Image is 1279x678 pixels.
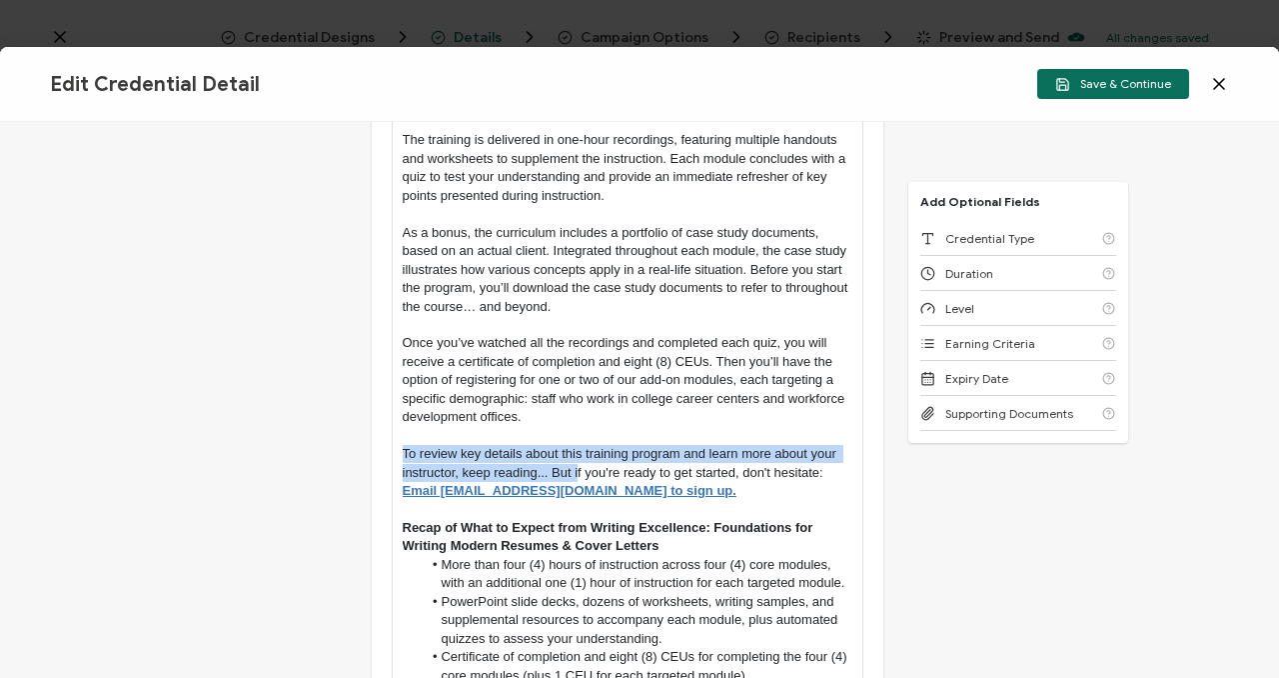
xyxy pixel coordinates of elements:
p: Add Optional Fields [908,194,1052,209]
span: Level [945,301,974,316]
p: The training is delivered in one-hour recordings, featuring multiple handouts and worksheets to s... [403,131,852,205]
span: Edit Credential Detail [50,72,260,97]
li: More than four (4) hours of instruction across four (4) core modules, with an additional one (1) ... [422,556,852,593]
strong: Recap of What to Expect from Writing Excellence: Foundations for Writing Modern Resumes & Cover L... [403,520,816,553]
li: PowerPoint slide decks, dozens of worksheets, writing samples, and supplemental resources to acco... [422,593,852,648]
span: Expiry Date [945,371,1008,386]
span: Duration [945,266,993,281]
span: Supporting Documents [945,406,1073,421]
span: Credential Type [945,231,1034,246]
iframe: Chat Widget [1179,582,1279,678]
button: Save & Continue [1037,69,1189,99]
p: As a bonus, the curriculum includes a portfolio of case study documents, based on an actual clien... [403,224,852,316]
span: Earning Criteria [945,336,1035,351]
p: Once you’ve watched all the recordings and completed each quiz, you will receive a certificate of... [403,334,852,426]
span: Save & Continue [1055,77,1171,92]
p: To review key details about this training program and learn more about your instructor, keep read... [403,445,852,482]
a: Email [EMAIL_ADDRESS][DOMAIN_NAME] to sign up. [403,483,736,498]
